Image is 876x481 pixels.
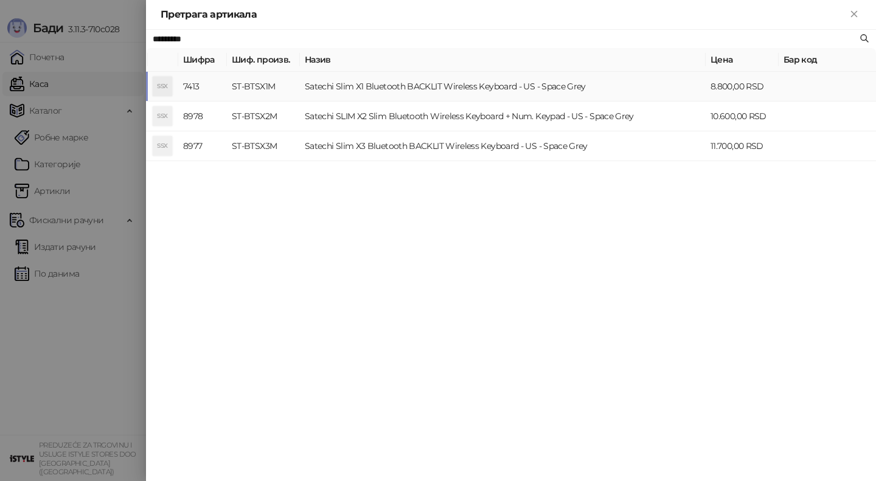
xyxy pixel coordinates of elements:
[706,72,779,102] td: 8.800,00 RSD
[847,7,861,22] button: Close
[178,131,227,161] td: 8977
[706,102,779,131] td: 10.600,00 RSD
[706,48,779,72] th: Цена
[178,102,227,131] td: 8978
[300,131,706,161] td: Satechi Slim X3 Bluetooth BACKLIT Wireless Keyboard - US - Space Grey
[161,7,847,22] div: Претрага артикала
[178,48,227,72] th: Шифра
[227,102,300,131] td: ST-BTSX2M
[153,106,172,126] div: SSX
[779,48,876,72] th: Бар код
[178,72,227,102] td: 7413
[227,48,300,72] th: Шиф. произв.
[153,77,172,96] div: SSX
[227,131,300,161] td: ST-BTSX3M
[300,72,706,102] td: Satechi Slim X1 Bluetooth BACKLIT Wireless Keyboard - US - Space Grey
[706,131,779,161] td: 11.700,00 RSD
[300,102,706,131] td: Satechi SLIM X2 Slim Bluetooth Wireless Keyboard + Num. Keypad - US - Space Grey
[300,48,706,72] th: Назив
[153,136,172,156] div: SSX
[227,72,300,102] td: ST-BTSX1M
